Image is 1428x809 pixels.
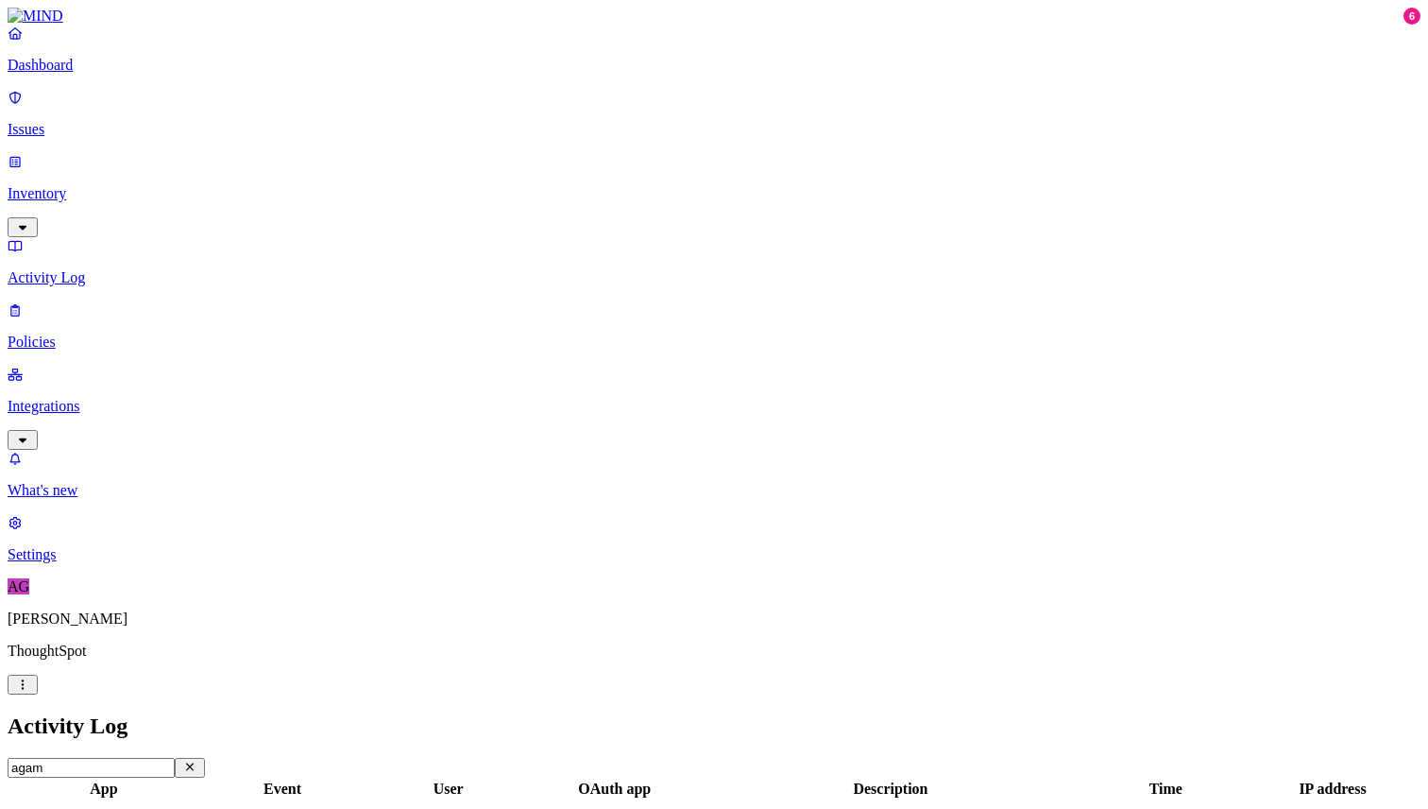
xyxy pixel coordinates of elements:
[10,781,197,798] div: App
[8,758,175,778] input: Search
[8,546,1420,563] p: Settings
[8,185,1420,202] p: Inventory
[8,153,1420,234] a: Inventory
[1250,781,1415,798] div: IP address
[8,57,1420,74] p: Dashboard
[8,450,1420,499] a: What's new
[8,643,1420,660] p: ThoughtSpot
[8,714,1420,739] h2: Activity Log
[8,89,1420,138] a: Issues
[8,269,1420,286] p: Activity Log
[8,578,29,594] span: AG
[367,781,529,798] div: User
[533,781,696,798] div: OAuth app
[8,121,1420,138] p: Issues
[8,611,1420,628] p: [PERSON_NAME]
[8,8,1420,25] a: MIND
[8,366,1420,447] a: Integrations
[8,334,1420,351] p: Policies
[8,482,1420,499] p: What's new
[8,398,1420,415] p: Integrations
[8,237,1420,286] a: Activity Log
[8,25,1420,74] a: Dashboard
[8,301,1420,351] a: Policies
[201,781,364,798] div: Event
[8,514,1420,563] a: Settings
[8,8,63,25] img: MIND
[1403,8,1420,25] div: 6
[700,781,1080,798] div: Description
[1085,781,1247,798] div: Time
